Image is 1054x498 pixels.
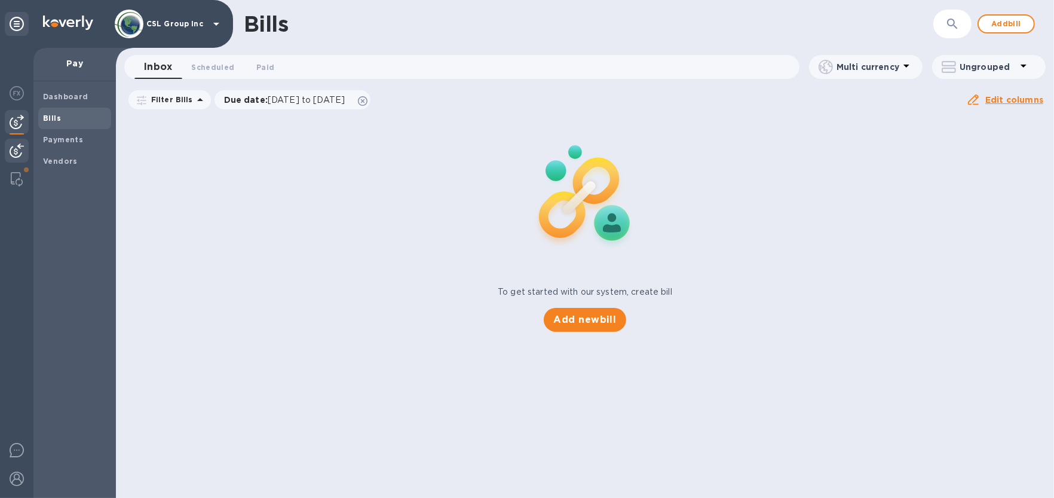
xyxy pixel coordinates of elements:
button: Add newbill [544,308,626,332]
p: Pay [43,57,106,69]
p: To get started with our system, create bill [498,286,672,298]
b: Dashboard [43,92,88,101]
b: Bills [43,114,61,123]
p: Ungrouped [960,61,1016,73]
span: Add new bill [553,313,616,327]
div: Unpin categories [5,12,29,36]
button: Addbill [978,14,1035,33]
p: CSL Group Inc [146,20,206,28]
span: Paid [256,61,274,74]
span: Add bill [988,17,1024,31]
h1: Bills [244,11,288,36]
p: Due date : [224,94,351,106]
p: Filter Bills [146,94,193,105]
p: Multi currency [837,61,899,73]
b: Vendors [43,157,78,166]
span: Inbox [144,59,172,75]
span: [DATE] to [DATE] [268,95,345,105]
b: Payments [43,135,83,144]
img: Foreign exchange [10,86,24,100]
div: Due date:[DATE] to [DATE] [215,90,371,109]
span: Scheduled [191,61,234,74]
img: Logo [43,16,93,30]
u: Edit columns [985,95,1043,105]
